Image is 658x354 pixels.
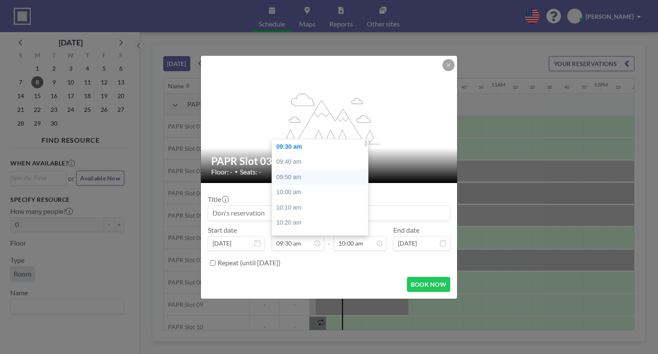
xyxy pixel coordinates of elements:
[272,139,372,155] div: 09:30 am
[208,195,228,204] label: Title
[211,168,233,176] span: Floor: -
[328,229,330,248] span: -
[208,226,237,234] label: Start date
[240,168,261,176] span: Seats: -
[272,170,372,185] div: 09:50 am
[211,155,448,168] h2: PAPR Slot 03
[272,200,372,216] div: 10:10 am
[272,154,372,170] div: 09:40 am
[235,168,238,175] span: •
[272,215,372,231] div: 10:20 am
[272,185,372,200] div: 10:00 am
[393,226,419,234] label: End date
[272,231,372,246] div: 10:30 am
[407,277,450,292] button: BOOK NOW
[208,206,450,220] input: Don's reservation
[218,258,281,267] label: Repeat (until [DATE])
[279,93,380,144] g: flex-grow: 1.2;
